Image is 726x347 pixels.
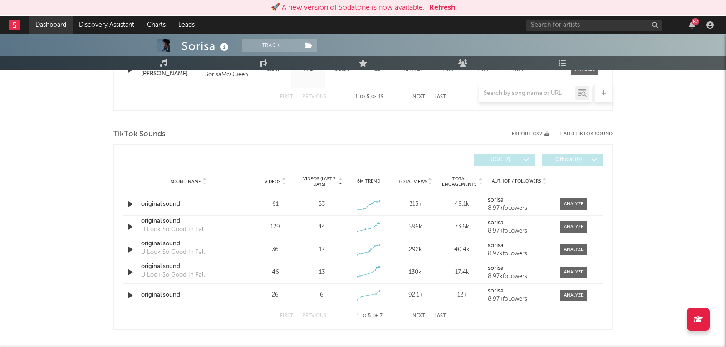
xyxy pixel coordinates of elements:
[254,200,296,209] div: 61
[348,178,390,185] div: 6M Trend
[542,154,603,166] button: Official(0)
[172,16,201,34] a: Leads
[398,179,427,184] span: Total Views
[441,291,483,300] div: 12k
[441,245,483,254] div: 40.4k
[254,268,296,277] div: 46
[394,268,437,277] div: 130k
[474,154,535,166] button: UGC(7)
[689,21,695,29] button: 87
[141,16,172,34] a: Charts
[488,251,551,257] div: 8.97k followers
[488,273,551,280] div: 8.97k followers
[441,176,478,187] span: Total Engagements
[488,265,551,272] a: sorisa
[141,262,236,271] a: original sound
[141,291,236,300] a: original sound
[488,243,504,248] strong: sorisa
[141,239,236,248] a: original sound
[319,245,325,254] div: 17
[488,220,551,226] a: sorisa
[254,223,296,232] div: 129
[394,223,437,232] div: 586k
[344,311,394,322] div: 1 5 7
[318,223,325,232] div: 44
[73,16,141,34] a: Discovery Assistant
[394,200,437,209] div: 315k
[488,197,504,203] strong: sorisa
[441,200,483,209] div: 48.1k
[512,131,549,137] button: Export CSV
[141,248,205,257] div: U Look So Good In Fall
[488,220,504,226] strong: sorisa
[488,288,551,294] a: sorisa
[480,157,521,163] span: UGC ( 7 )
[488,228,551,234] div: 8.97k followers
[434,313,446,318] button: Last
[526,20,662,31] input: Search for artists
[141,200,236,209] a: original sound
[394,291,437,300] div: 92.1k
[441,223,483,232] div: 73.6k
[488,197,551,203] a: sorisa
[373,314,378,318] span: of
[141,217,236,226] a: original sound
[280,313,293,318] button: First
[441,268,483,277] div: 17.4k
[492,178,541,184] span: Author / Followers
[488,243,551,249] a: sorisa
[265,179,280,184] span: Videos
[319,200,325,209] div: 53
[141,225,205,234] div: U Look So Good In Fall
[394,245,437,254] div: 292k
[549,132,613,137] button: + Add TikTok Sound
[242,39,299,52] button: Track
[113,129,166,140] span: TikTok Sounds
[320,291,324,300] div: 6
[181,39,231,54] div: Sorisa
[301,176,338,187] span: Videos (last 7 days)
[548,157,589,163] span: Official ( 0 )
[254,291,296,300] div: 26
[429,2,456,13] button: Refresh
[171,179,201,184] span: Sound Name
[412,313,425,318] button: Next
[29,16,73,34] a: Dashboard
[488,296,551,302] div: 8.97k followers
[479,90,575,97] input: Search by song name or URL
[271,2,425,13] div: 🚀 A new version of Sodatone is now available.
[488,265,504,271] strong: sorisa
[488,288,504,294] strong: sorisa
[692,18,699,25] div: 87
[141,271,205,280] div: U Look So Good In Fall
[319,268,325,277] div: 13
[488,205,551,212] div: 8.97k followers
[361,314,366,318] span: to
[254,245,296,254] div: 36
[559,132,613,137] button: + Add TikTok Sound
[302,313,326,318] button: Previous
